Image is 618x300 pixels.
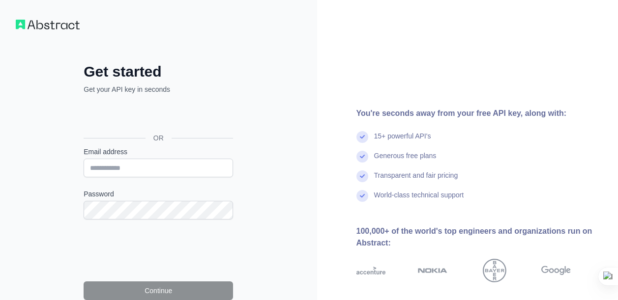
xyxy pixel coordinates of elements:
div: Generous free plans [374,151,437,170]
label: Password [84,189,233,199]
div: 100,000+ of the world's top engineers and organizations run on Abstract: [356,225,603,249]
iframe: reCAPTCHA [84,231,233,270]
div: Transparent and fair pricing [374,170,458,190]
span: OR [146,133,172,143]
img: check mark [356,151,368,163]
img: Workflow [16,20,80,29]
img: check mark [356,170,368,182]
iframe: Sign in with Google Button [79,105,236,127]
img: nokia [418,259,447,282]
img: check mark [356,190,368,202]
label: Email address [84,147,233,157]
p: Get your API key in seconds [84,84,233,94]
img: google [541,259,571,282]
img: accenture [356,259,386,282]
div: 15+ powerful API's [374,131,431,151]
img: bayer [483,259,506,282]
button: Continue [84,281,233,300]
h2: Get started [84,63,233,81]
img: check mark [356,131,368,143]
div: You're seconds away from your free API key, along with: [356,108,603,119]
div: World-class technical support [374,190,464,210]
